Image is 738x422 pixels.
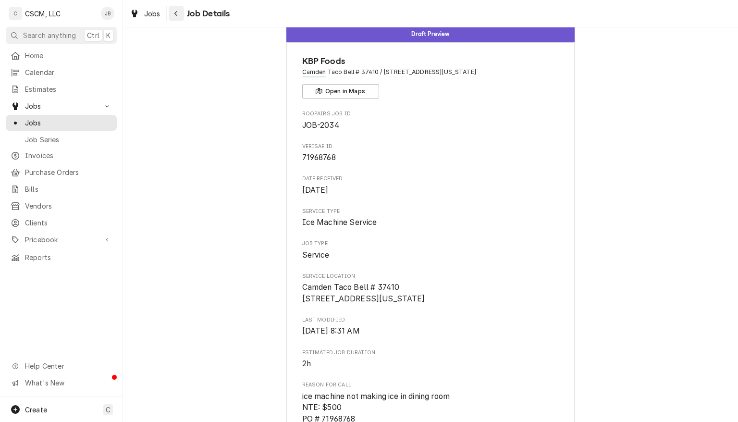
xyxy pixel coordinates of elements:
span: [DATE] [302,186,329,195]
span: Service [302,250,330,260]
div: Date Received [302,175,559,196]
span: Invoices [25,150,112,161]
div: Job Type [302,240,559,261]
div: C [9,7,22,20]
span: Job Details [184,7,230,20]
a: Go to Jobs [6,98,117,114]
span: Pricebook [25,235,98,245]
button: Navigate back [169,6,184,21]
span: Create [25,406,47,414]
a: Estimates [6,81,117,97]
span: Date Received [302,185,559,196]
a: Calendar [6,64,117,80]
span: 71968768 [302,153,336,162]
span: Service Location [302,273,559,280]
div: Roopairs Job ID [302,110,559,131]
span: Estimates [25,84,112,94]
span: Date Received [302,175,559,183]
span: Roopairs Job ID [302,110,559,118]
span: Reports [25,252,112,262]
span: C [106,405,111,415]
div: James Bain's Avatar [101,7,114,20]
div: JB [101,7,114,20]
span: Jobs [144,9,160,19]
span: Address [302,68,559,76]
a: Jobs [126,6,164,22]
span: Job Type [302,249,559,261]
span: Estimated Job Duration [302,349,559,357]
div: Service Location [302,273,559,305]
span: Bills [25,184,112,194]
a: Purchase Orders [6,164,117,180]
span: Job Series [25,135,112,145]
span: JOB-2034 [302,121,339,130]
span: What's New [25,378,111,388]
div: Estimated Job Duration [302,349,559,370]
span: [DATE] 8:31 AM [302,326,360,335]
span: Name [302,55,559,68]
span: Ctrl [87,30,99,40]
span: Verisae ID [302,152,559,163]
a: Go to Help Center [6,358,117,374]
div: Status [286,25,575,42]
span: Jobs [25,101,98,111]
span: Verisae ID [302,143,559,150]
span: Job Type [302,240,559,248]
span: Purchase Orders [25,167,112,177]
span: Draft Preview [411,31,449,37]
span: Camden Taco Bell # 37410 [STREET_ADDRESS][US_STATE] [302,283,425,303]
span: Last Modified [302,325,559,337]
span: Last Modified [302,316,559,324]
div: Verisae ID [302,143,559,163]
span: Search anything [23,30,76,40]
button: Open in Maps [302,84,379,99]
span: Calendar [25,67,112,77]
span: Help Center [25,361,111,371]
a: Reports [6,249,117,265]
a: Bills [6,181,117,197]
span: Service Type [302,217,559,228]
span: Service Location [302,282,559,304]
span: 2h [302,359,311,368]
span: Roopairs Job ID [302,120,559,131]
button: Search anythingCtrlK [6,27,117,44]
span: Estimated Job Duration [302,358,559,370]
span: Service Type [302,208,559,215]
span: K [106,30,111,40]
a: Jobs [6,115,117,131]
div: Last Modified [302,316,559,337]
div: Service Type [302,208,559,228]
a: Vendors [6,198,117,214]
span: Jobs [25,118,112,128]
span: Vendors [25,201,112,211]
a: Clients [6,215,117,231]
span: Ice Machine Service [302,218,377,227]
a: Invoices [6,148,117,163]
a: Go to Pricebook [6,232,117,248]
div: Client Information [302,55,559,99]
span: Clients [25,218,112,228]
span: Home [25,50,112,61]
a: Job Series [6,132,117,148]
a: Go to What's New [6,375,117,391]
a: Home [6,48,117,63]
div: CSCM, LLC [25,9,61,19]
span: Reason For Call [302,381,559,389]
